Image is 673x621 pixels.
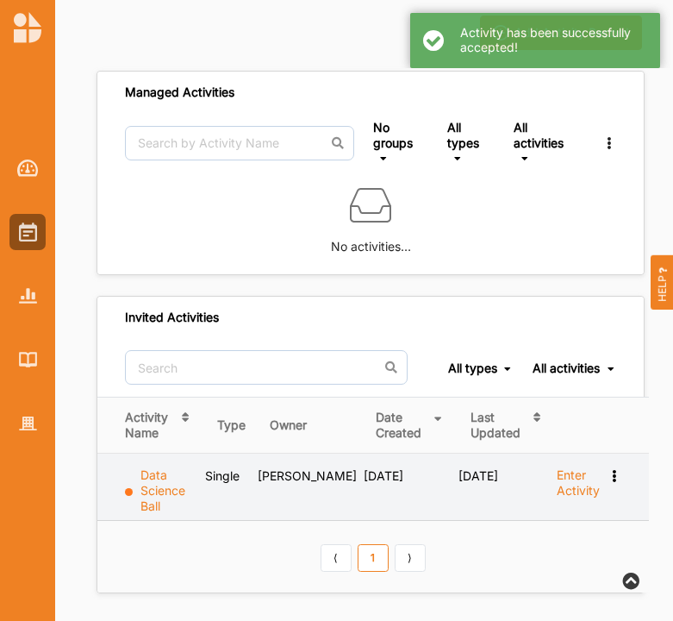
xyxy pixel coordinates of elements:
a: Library [9,342,46,378]
div: All activities [514,120,575,150]
img: box [350,185,391,226]
label: No activities… [331,226,411,256]
a: Next item [395,544,426,572]
img: Reports [19,288,37,303]
img: Organisation [19,417,37,431]
a: Organisation [9,405,46,442]
input: Search by Activity Name [125,126,354,160]
div: All types [447,120,495,150]
div: Activity Name [125,410,173,441]
div: Managed Activities [125,85,234,100]
div: Pagination Navigation [317,542,428,571]
span: [DATE] [364,468,403,483]
div: All types [448,361,497,376]
div: Last Updated [470,410,525,441]
a: 1 [358,544,389,572]
a: Reports [9,278,46,314]
th: Type [205,398,258,454]
a: Activities [9,214,46,250]
div: All activities [533,361,600,376]
img: Activities [19,223,37,241]
input: Search [125,350,408,385]
a: Previous item [321,544,352,572]
span: Single [205,468,240,483]
img: logo [14,12,41,43]
span: [PERSON_NAME] [258,468,357,483]
span: [DATE] [458,468,498,483]
div: No groups [373,120,428,150]
div: Invited Activities [125,310,219,325]
img: Dashboard [17,160,39,177]
a: Data Science Ball [140,467,185,513]
img: Library [19,352,37,367]
div: Date Created [376,410,427,441]
label: Enter Activity [557,467,600,499]
div: Activity has been successfully accepted! [460,26,647,55]
a: Dashboard [9,150,46,186]
th: Owner [258,398,364,454]
a: Enter Activity [557,467,600,508]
